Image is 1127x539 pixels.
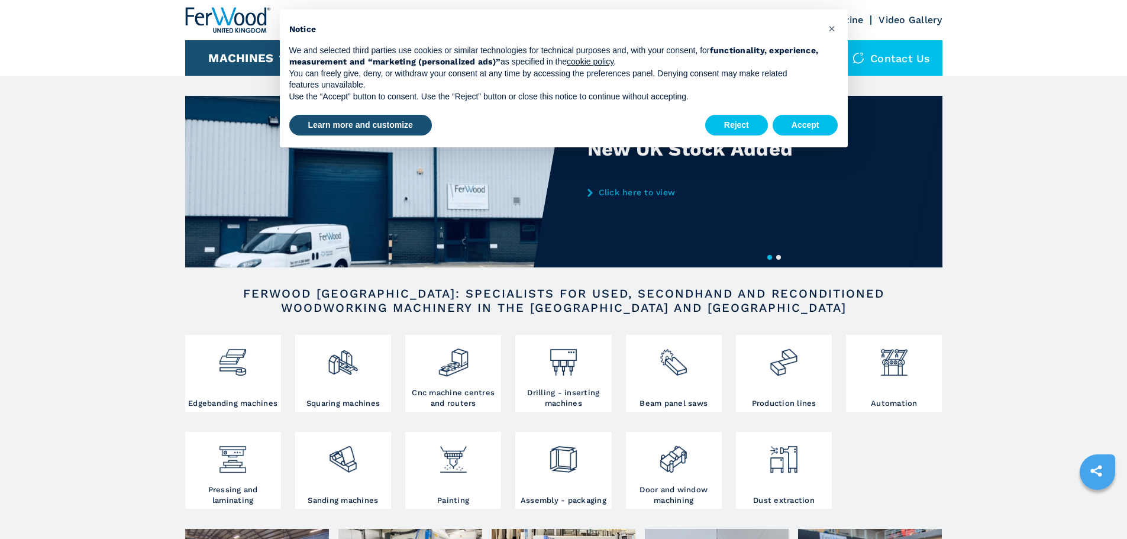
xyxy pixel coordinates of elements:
img: squadratrici_2.png [327,338,359,378]
h3: Sanding machines [308,495,378,506]
button: 2 [776,255,781,260]
img: montaggio_imballaggio_2.png [548,435,579,475]
a: Squaring machines [295,335,391,412]
a: Cnc machine centres and routers [405,335,501,412]
a: cookie policy [567,57,613,66]
span: × [828,21,835,35]
h2: Notice [289,24,819,35]
p: You can freely give, deny, or withdraw your consent at any time by accessing the preferences pane... [289,68,819,91]
img: New UK Stock Added [185,96,564,267]
a: Video Gallery [879,14,942,25]
h3: Automation [871,398,918,409]
h2: FERWOOD [GEOGRAPHIC_DATA]: SPECIALISTS FOR USED, SECONDHAND AND RECONDITIONED WOODWORKING MACHINE... [223,286,905,315]
img: aspirazione_1.png [768,435,799,475]
img: sezionatrici_2.png [658,338,689,378]
h3: Dust extraction [753,495,815,506]
h3: Pressing and laminating [188,485,278,506]
p: We and selected third parties use cookies or similar technologies for technical purposes and, wit... [289,45,819,68]
a: Production lines [736,335,832,412]
a: Beam panel saws [626,335,722,412]
img: pressa-strettoia.png [217,435,248,475]
div: Contact us [841,40,942,76]
a: sharethis [1081,456,1111,486]
h3: Cnc machine centres and routers [408,388,498,409]
h3: Beam panel saws [640,398,708,409]
h3: Door and window machining [629,485,719,506]
img: Contact us [852,52,864,64]
a: Pressing and laminating [185,432,281,509]
button: Accept [773,115,838,136]
a: Dust extraction [736,432,832,509]
img: Ferwood [185,7,270,33]
h3: Edgebanding machines [188,398,277,409]
a: Assembly - packaging [515,432,611,509]
a: Drilling - inserting machines [515,335,611,412]
a: Click here to view [587,188,819,197]
button: Learn more and customize [289,115,432,136]
a: Door and window machining [626,432,722,509]
h3: Squaring machines [306,398,380,409]
img: bordatrici_1.png [217,338,248,378]
a: Automation [846,335,942,412]
a: Sanding machines [295,432,391,509]
iframe: Chat [1077,486,1118,530]
h3: Assembly - packaging [521,495,606,506]
h3: Drilling - inserting machines [518,388,608,409]
a: Edgebanding machines [185,335,281,412]
img: levigatrici_2.png [327,435,359,475]
img: centro_di_lavoro_cnc_2.png [438,338,469,378]
h3: Painting [437,495,469,506]
img: automazione.png [879,338,910,378]
img: linee_di_produzione_2.png [768,338,799,378]
a: Painting [405,432,501,509]
strong: functionality, experience, measurement and “marketing (personalized ads)” [289,46,819,67]
img: foratrici_inseritrici_2.png [548,338,579,378]
img: lavorazione_porte_finestre_2.png [658,435,689,475]
h3: Production lines [752,398,816,409]
button: Reject [705,115,768,136]
button: 1 [767,255,772,260]
button: Close this notice [823,19,842,38]
p: Use the “Accept” button to consent. Use the “Reject” button or close this notice to continue with... [289,91,819,103]
img: verniciatura_1.png [438,435,469,475]
button: Machines [208,51,273,65]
